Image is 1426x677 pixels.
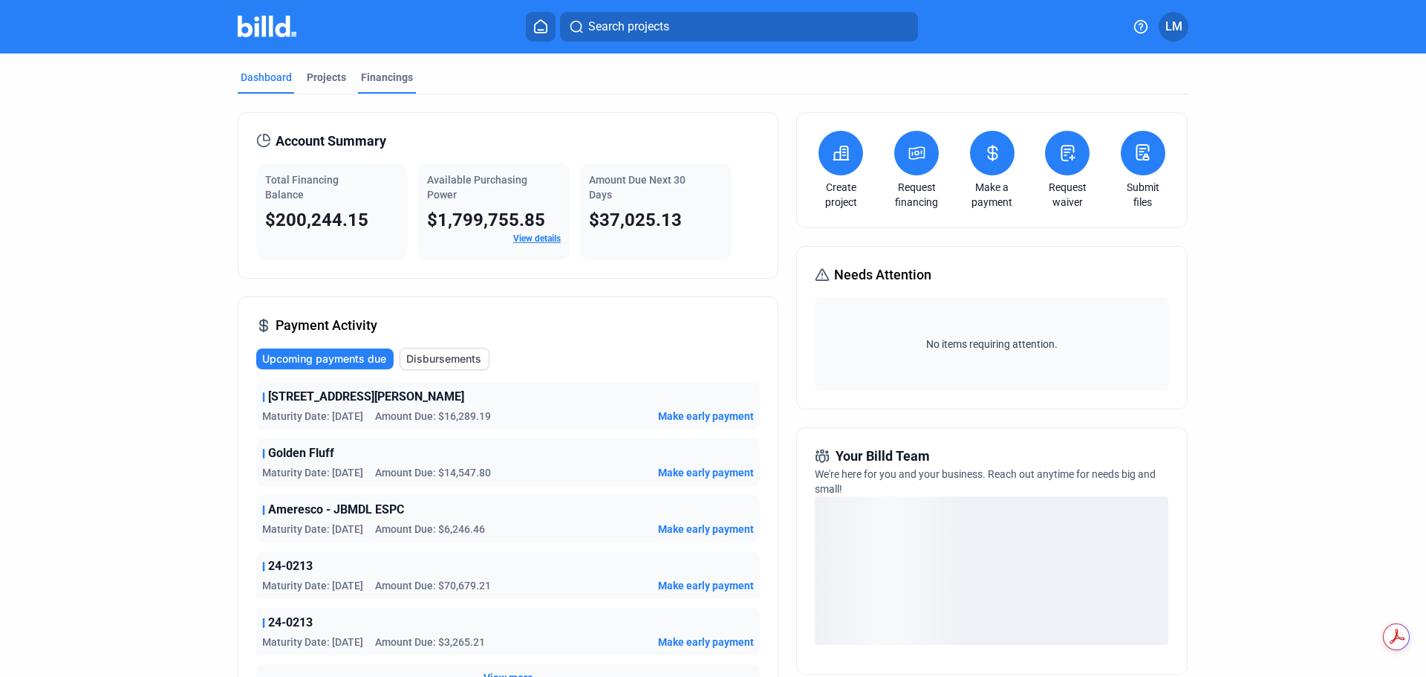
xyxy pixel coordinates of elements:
a: View details [513,233,561,244]
a: Request waiver [1041,180,1093,210]
button: Make early payment [658,409,754,424]
span: Payment Activity [276,315,377,336]
span: No items requiring attention. [821,337,1162,352]
img: Billd Company Logo [238,16,296,37]
span: LM [1165,18,1182,36]
span: Total Financing Balance [265,174,339,201]
a: Request financing [891,180,942,210]
span: Maturity Date: [DATE] [262,578,363,593]
div: Dashboard [241,70,292,85]
span: Amount Due: $16,289.19 [375,409,491,424]
span: Maturity Date: [DATE] [262,409,363,424]
span: Account Summary [276,131,386,152]
span: Your Billd Team [836,446,930,467]
a: Make a payment [966,180,1018,210]
button: Make early payment [658,578,754,593]
span: $37,025.13 [589,210,682,230]
button: Disbursements [400,348,489,370]
span: Disbursements [406,352,481,366]
span: Maturity Date: [DATE] [262,522,363,537]
a: Submit files [1117,180,1169,210]
span: Needs Attention [834,265,931,285]
span: Amount Due: $14,547.80 [375,465,491,480]
button: Search projects [560,12,918,42]
span: [STREET_ADDRESS][PERSON_NAME] [268,388,464,406]
span: $200,244.15 [265,210,368,230]
span: Golden Fluff [268,444,334,462]
span: Maturity Date: [DATE] [262,465,363,480]
span: Upcoming payments due [262,352,386,366]
button: Make early payment [658,522,754,537]
span: 24-0213 [268,614,313,632]
div: loading [815,496,1168,645]
div: Financings [361,70,413,85]
span: Amount Due: $6,246.46 [375,522,485,537]
span: Ameresco - JBMDL ESPC [268,501,404,519]
span: Amount Due: $3,265.21 [375,635,485,650]
span: Amount Due Next 30 Days [589,174,686,201]
button: LM [1159,12,1188,42]
span: Search projects [588,18,669,36]
span: $1,799,755.85 [427,210,545,230]
span: Maturity Date: [DATE] [262,635,363,650]
span: 24-0213 [268,557,313,575]
button: Make early payment [658,635,754,650]
div: Projects [307,70,346,85]
span: We're here for you and your business. Reach out anytime for needs big and small! [815,468,1156,495]
button: Upcoming payments due [256,349,394,369]
span: Amount Due: $70,679.21 [375,578,491,593]
span: Available Purchasing Power [427,174,527,201]
button: Make early payment [658,465,754,480]
a: Create project [815,180,867,210]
